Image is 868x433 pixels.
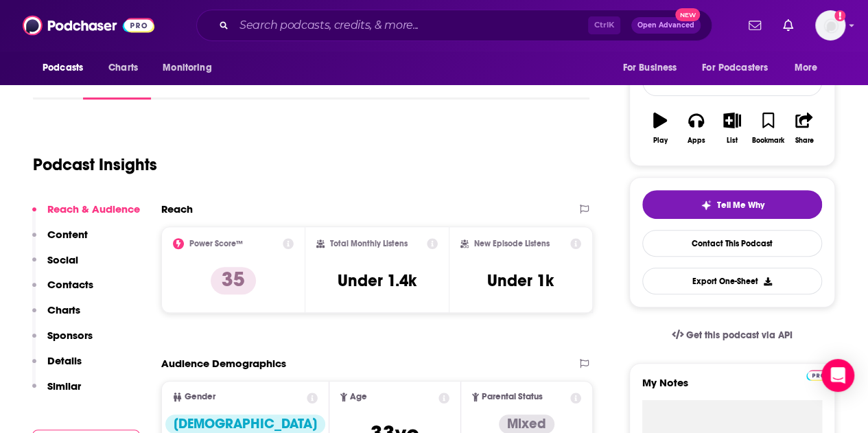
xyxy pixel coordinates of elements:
[211,267,256,294] p: 35
[32,303,80,329] button: Charts
[47,354,82,367] p: Details
[622,58,677,78] span: For Business
[47,379,81,393] p: Similar
[815,10,845,40] span: Logged in as maddieFHTGI
[47,202,140,215] p: Reach & Audience
[613,55,694,81] button: open menu
[637,22,694,29] span: Open Advanced
[815,10,845,40] img: User Profile
[785,55,835,81] button: open menu
[33,55,101,81] button: open menu
[642,376,822,400] label: My Notes
[338,270,417,291] h3: Under 1.4k
[32,202,140,228] button: Reach & Audience
[161,202,193,215] h2: Reach
[806,368,830,381] a: Pro website
[777,14,799,37] a: Show notifications dropdown
[661,318,804,352] a: Get this podcast via API
[631,17,701,34] button: Open AdvancedNew
[678,104,714,153] button: Apps
[815,10,845,40] button: Show profile menu
[32,329,93,354] button: Sponsors
[43,58,83,78] span: Podcasts
[717,200,764,211] span: Tell Me Why
[47,228,88,241] p: Content
[588,16,620,34] span: Ctrl K
[487,270,554,291] h3: Under 1k
[163,58,211,78] span: Monitoring
[99,55,146,81] a: Charts
[714,104,750,153] button: List
[47,303,80,316] p: Charts
[153,55,229,81] button: open menu
[47,329,93,342] p: Sponsors
[743,14,766,37] a: Show notifications dropdown
[806,370,830,381] img: Podchaser Pro
[675,8,700,21] span: New
[32,354,82,379] button: Details
[23,12,154,38] img: Podchaser - Follow, Share and Rate Podcasts
[33,154,157,175] h1: Podcast Insights
[693,55,788,81] button: open menu
[161,357,286,370] h2: Audience Demographics
[786,104,822,153] button: Share
[642,104,678,153] button: Play
[196,10,712,41] div: Search podcasts, credits, & more...
[821,359,854,392] div: Open Intercom Messenger
[686,329,793,341] span: Get this podcast via API
[701,200,712,211] img: tell me why sparkle
[234,14,588,36] input: Search podcasts, credits, & more...
[795,137,813,145] div: Share
[642,230,822,257] a: Contact This Podcast
[752,137,784,145] div: Bookmark
[795,58,818,78] span: More
[32,379,81,405] button: Similar
[32,228,88,253] button: Content
[108,58,138,78] span: Charts
[189,239,243,248] h2: Power Score™
[834,10,845,21] svg: Add a profile image
[727,137,738,145] div: List
[47,253,78,266] p: Social
[185,393,215,401] span: Gender
[350,393,367,401] span: Age
[32,253,78,279] button: Social
[32,278,93,303] button: Contacts
[702,58,768,78] span: For Podcasters
[642,268,822,294] button: Export One-Sheet
[750,104,786,153] button: Bookmark
[330,239,408,248] h2: Total Monthly Listens
[653,137,668,145] div: Play
[474,239,550,248] h2: New Episode Listens
[482,393,543,401] span: Parental Status
[688,137,705,145] div: Apps
[47,278,93,291] p: Contacts
[642,190,822,219] button: tell me why sparkleTell Me Why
